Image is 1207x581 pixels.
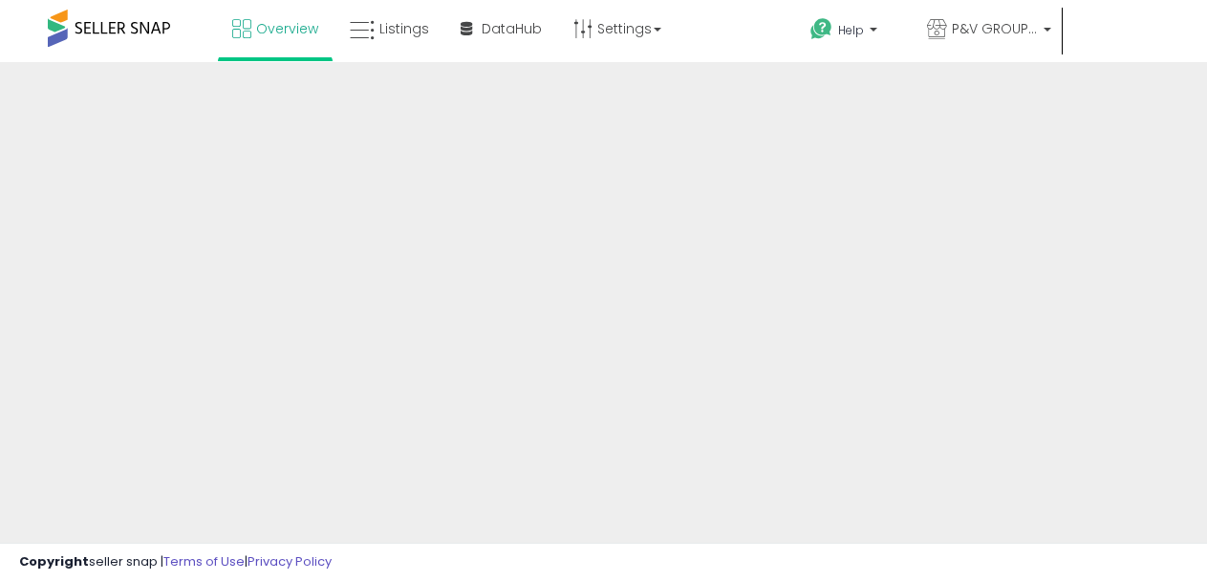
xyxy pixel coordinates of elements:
a: Help [795,3,910,62]
strong: Copyright [19,552,89,570]
div: seller snap | | [19,553,332,571]
span: P&V GROUP USA [952,19,1038,38]
span: Listings [379,19,429,38]
a: Privacy Policy [248,552,332,570]
span: DataHub [482,19,542,38]
a: Terms of Use [163,552,245,570]
span: Overview [256,19,318,38]
i: Get Help [809,17,833,41]
span: Help [838,22,864,38]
